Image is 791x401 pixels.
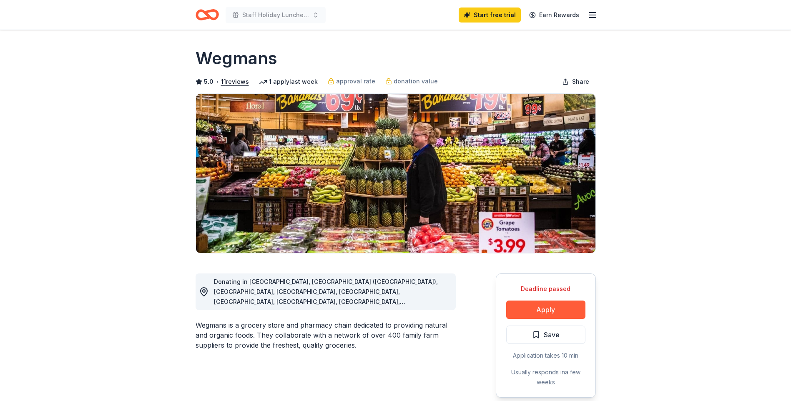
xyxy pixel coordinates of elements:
[216,78,218,85] span: •
[221,77,249,87] button: 11reviews
[506,284,585,294] div: Deadline passed
[196,320,456,350] div: Wegmans is a grocery store and pharmacy chain dedicated to providing natural and organic foods. T...
[506,301,585,319] button: Apply
[196,94,595,253] img: Image for Wegmans
[214,278,438,315] span: Donating in [GEOGRAPHIC_DATA], [GEOGRAPHIC_DATA] ([GEOGRAPHIC_DATA]), [GEOGRAPHIC_DATA], [GEOGRAP...
[336,76,375,86] span: approval rate
[196,5,219,25] a: Home
[459,8,521,23] a: Start free trial
[394,76,438,86] span: donation value
[385,76,438,86] a: donation value
[555,73,596,90] button: Share
[544,329,560,340] span: Save
[226,7,326,23] button: Staff Holiday Luncheon
[196,47,277,70] h1: Wegmans
[242,10,309,20] span: Staff Holiday Luncheon
[506,351,585,361] div: Application takes 10 min
[204,77,213,87] span: 5.0
[506,367,585,387] div: Usually responds in a few weeks
[506,326,585,344] button: Save
[259,77,318,87] div: 1 apply last week
[572,77,589,87] span: Share
[524,8,584,23] a: Earn Rewards
[328,76,375,86] a: approval rate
